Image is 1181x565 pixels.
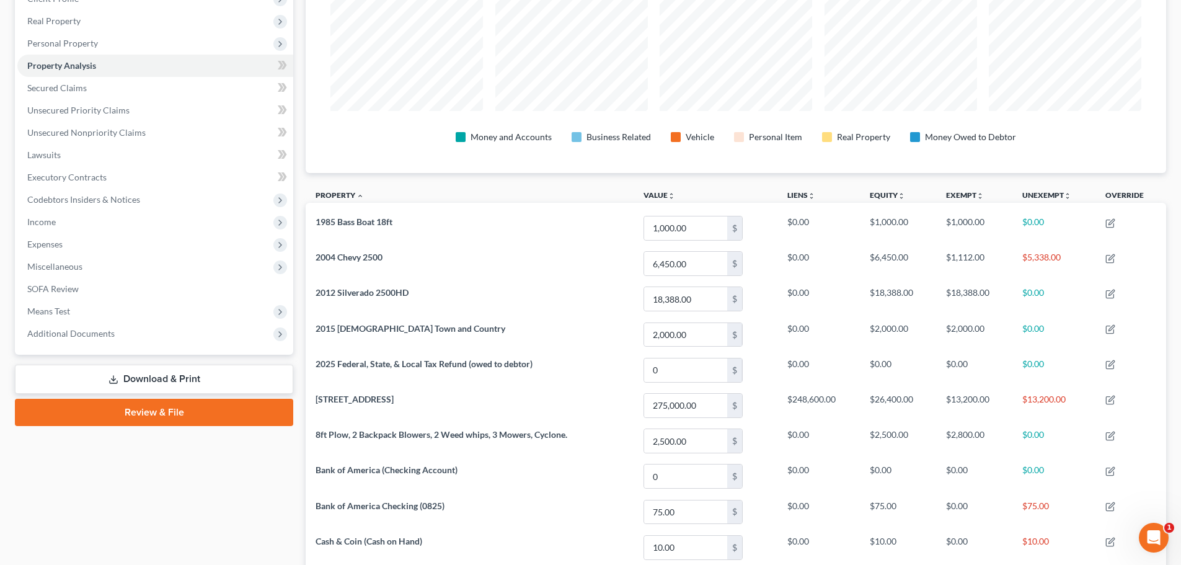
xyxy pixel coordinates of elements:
[777,388,860,423] td: $248,600.00
[644,216,727,240] input: 0.00
[1012,352,1095,388] td: $0.00
[316,536,422,546] span: Cash & Coin (Cash on Hand)
[936,423,1012,458] td: $2,800.00
[644,323,727,347] input: 0.00
[27,239,63,249] span: Expenses
[644,536,727,559] input: 0.00
[27,172,107,182] span: Executory Contracts
[27,261,82,272] span: Miscellaneous
[644,394,727,417] input: 0.00
[17,166,293,189] a: Executory Contracts
[668,192,675,200] i: unfold_more
[1012,282,1095,317] td: $0.00
[316,394,394,404] span: [STREET_ADDRESS]
[17,99,293,122] a: Unsecured Priority Claims
[727,358,742,382] div: $
[17,122,293,144] a: Unsecured Nonpriority Claims
[1012,388,1095,423] td: $13,200.00
[1139,523,1169,553] iframe: Intercom live chat
[356,192,364,200] i: expand_less
[1012,246,1095,282] td: $5,338.00
[727,216,742,240] div: $
[27,105,130,115] span: Unsecured Priority Claims
[1012,423,1095,458] td: $0.00
[837,131,890,143] div: Real Property
[898,192,905,200] i: unfold_more
[777,352,860,388] td: $0.00
[727,429,742,453] div: $
[860,494,936,530] td: $75.00
[316,323,505,334] span: 2015 [DEMOGRAPHIC_DATA] Town and Country
[946,190,984,200] a: Exemptunfold_more
[936,246,1012,282] td: $1,112.00
[316,358,533,369] span: 2025 Federal, State, & Local Tax Refund (owed to debtor)
[27,283,79,294] span: SOFA Review
[316,500,445,511] span: Bank of America Checking (0825)
[17,77,293,99] a: Secured Claims
[777,423,860,458] td: $0.00
[644,500,727,524] input: 0.00
[1064,192,1071,200] i: unfold_more
[749,131,802,143] div: Personal Item
[860,388,936,423] td: $26,400.00
[1012,459,1095,494] td: $0.00
[27,216,56,227] span: Income
[860,459,936,494] td: $0.00
[777,282,860,317] td: $0.00
[27,194,140,205] span: Codebtors Insiders & Notices
[936,282,1012,317] td: $18,388.00
[27,82,87,93] span: Secured Claims
[936,317,1012,352] td: $2,000.00
[644,190,675,200] a: Valueunfold_more
[787,190,815,200] a: Liensunfold_more
[727,500,742,524] div: $
[860,423,936,458] td: $2,500.00
[727,287,742,311] div: $
[860,210,936,246] td: $1,000.00
[727,394,742,417] div: $
[17,144,293,166] a: Lawsuits
[1164,523,1174,533] span: 1
[17,55,293,77] a: Property Analysis
[27,306,70,316] span: Means Test
[316,429,567,440] span: 8ft Plow, 2 Backpack Blowers, 2 Weed whips, 3 Mowers, Cyclone.
[316,465,458,475] span: Bank of America (Checking Account)
[1012,317,1095,352] td: $0.00
[727,465,742,488] div: $
[936,530,1012,565] td: $0.00
[860,317,936,352] td: $2,000.00
[860,530,936,565] td: $10.00
[936,459,1012,494] td: $0.00
[644,287,727,311] input: 0.00
[936,210,1012,246] td: $1,000.00
[316,252,383,262] span: 2004 Chevy 2500
[727,252,742,275] div: $
[870,190,905,200] a: Equityunfold_more
[860,352,936,388] td: $0.00
[1012,210,1095,246] td: $0.00
[727,536,742,559] div: $
[686,131,714,143] div: Vehicle
[936,352,1012,388] td: $0.00
[644,358,727,382] input: 0.00
[860,246,936,282] td: $6,450.00
[316,287,409,298] span: 2012 Silverado 2500HD
[925,131,1016,143] div: Money Owed to Debtor
[808,192,815,200] i: unfold_more
[27,16,81,26] span: Real Property
[27,60,96,71] span: Property Analysis
[777,530,860,565] td: $0.00
[17,278,293,300] a: SOFA Review
[777,210,860,246] td: $0.00
[27,149,61,160] span: Lawsuits
[644,252,727,275] input: 0.00
[27,38,98,48] span: Personal Property
[644,465,727,488] input: 0.00
[27,127,146,138] span: Unsecured Nonpriority Claims
[777,317,860,352] td: $0.00
[860,282,936,317] td: $18,388.00
[644,429,727,453] input: 0.00
[1095,183,1166,211] th: Override
[976,192,984,200] i: unfold_more
[316,216,392,227] span: 1985 Bass Boat 18ft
